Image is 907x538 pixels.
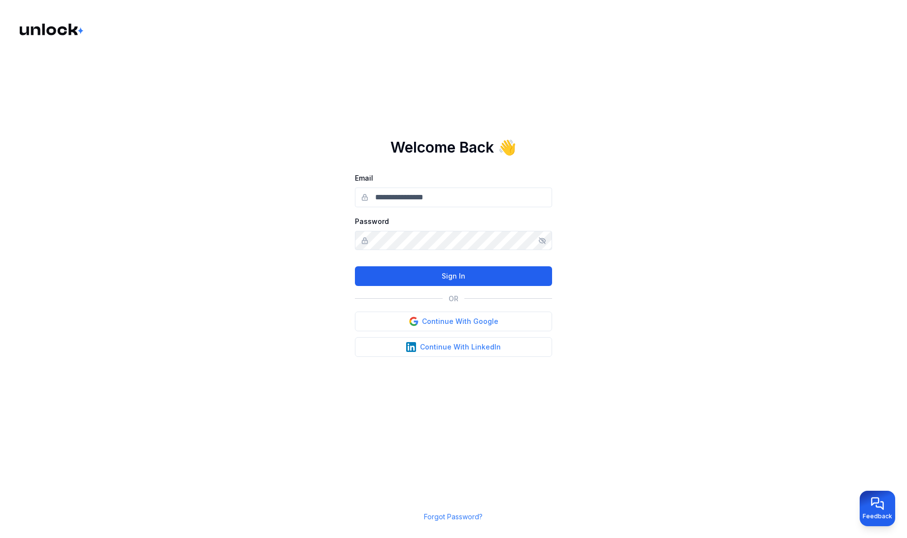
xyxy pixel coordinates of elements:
button: Continue With LinkedIn [355,337,552,357]
label: Password [355,217,389,225]
img: Logo [20,24,85,35]
h1: Welcome Back 👋 [391,138,517,156]
span: Feedback [863,512,892,520]
button: Show/hide password [538,237,546,245]
p: OR [449,294,458,304]
label: Email [355,174,373,182]
button: Sign In [355,266,552,286]
button: Provide feedback [860,491,895,526]
a: Forgot Password? [424,512,483,521]
button: Continue With Google [355,312,552,331]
